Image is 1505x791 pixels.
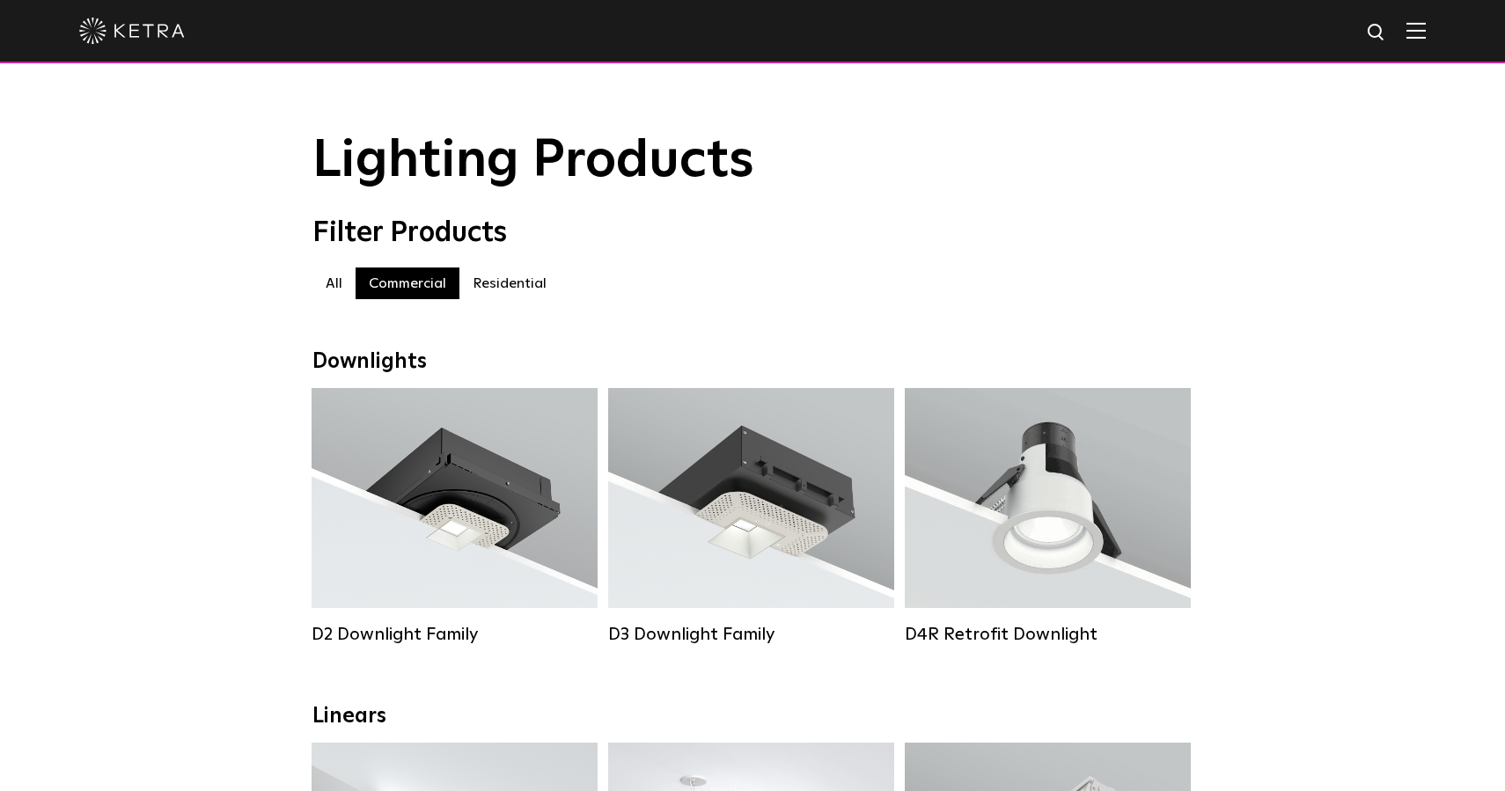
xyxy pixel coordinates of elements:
[312,135,754,187] span: Lighting Products
[312,624,598,645] div: D2 Downlight Family
[312,267,356,299] label: All
[459,267,560,299] label: Residential
[79,18,185,44] img: ketra-logo-2019-white
[312,349,1193,375] div: Downlights
[1366,22,1388,44] img: search icon
[312,704,1193,729] div: Linears
[608,624,894,645] div: D3 Downlight Family
[905,388,1191,645] a: D4R Retrofit Downlight Lumen Output:800Colors:White / BlackBeam Angles:15° / 25° / 40° / 60°Watta...
[312,216,1193,250] div: Filter Products
[608,388,894,645] a: D3 Downlight Family Lumen Output:700 / 900 / 1100Colors:White / Black / Silver / Bronze / Paintab...
[312,388,598,645] a: D2 Downlight Family Lumen Output:1200Colors:White / Black / Gloss Black / Silver / Bronze / Silve...
[1406,22,1426,39] img: Hamburger%20Nav.svg
[905,624,1191,645] div: D4R Retrofit Downlight
[356,267,459,299] label: Commercial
